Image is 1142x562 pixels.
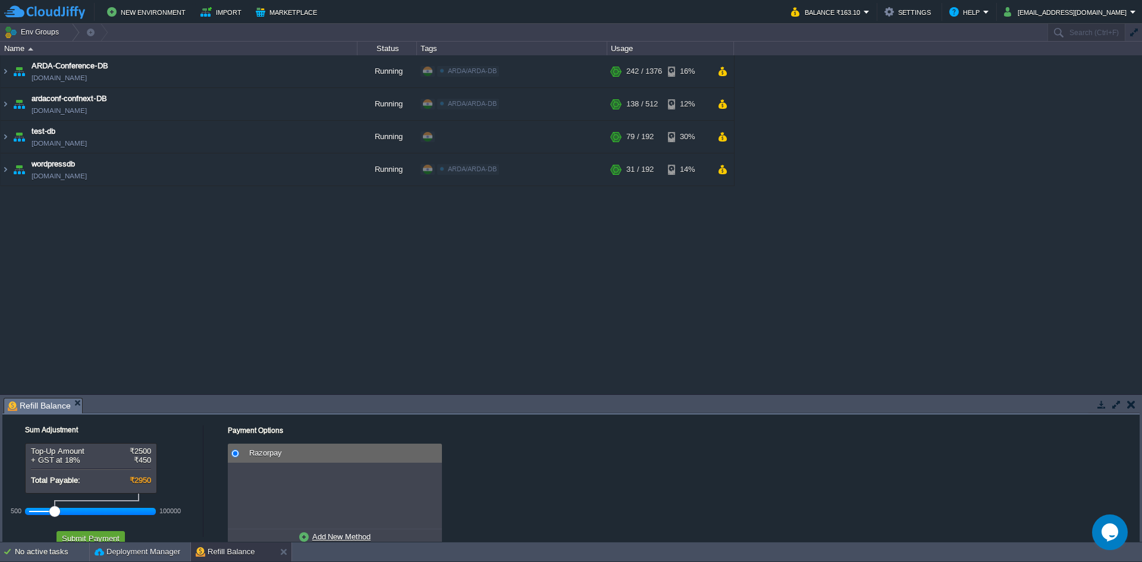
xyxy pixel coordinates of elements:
[949,5,983,19] button: Help
[11,507,21,514] div: 500
[1,153,10,186] img: AMDAwAAAACH5BAEAAAAALAAAAAABAAEAAAICRAEAOw==
[668,55,707,87] div: 16%
[32,60,108,72] a: ARDA-Conference-DB
[31,476,151,485] div: Total Payable:
[1,88,10,120] img: AMDAwAAAACH5BAEAAAAALAAAAAABAAEAAAICRAEAOw==
[32,105,87,117] span: [DOMAIN_NAME]
[668,88,707,120] div: 12%
[358,42,416,55] div: Status
[312,532,371,541] u: Add New Method
[1092,514,1130,550] iframe: chat widget
[668,121,707,153] div: 30%
[448,67,497,74] span: ARDA/ARDA-DB
[58,533,123,544] button: Submit Payment
[626,55,662,87] div: 242 / 1376
[608,42,733,55] div: Usage
[1,121,10,153] img: AMDAwAAAACH5BAEAAAAALAAAAAABAAEAAAICRAEAOw==
[357,153,417,186] div: Running
[791,5,864,19] button: Balance ₹163.10
[31,456,151,464] div: + GST at 18%
[130,447,151,456] span: ₹2500
[196,546,255,558] button: Refill Balance
[668,153,707,186] div: 14%
[296,529,374,544] a: Add New Method
[448,165,497,172] span: ARDA/ARDA-DB
[32,137,87,149] span: [DOMAIN_NAME]
[418,42,607,55] div: Tags
[4,24,63,40] button: Env Groups
[32,170,87,182] span: [DOMAIN_NAME]
[626,88,658,120] div: 138 / 512
[8,398,71,413] span: Refill Balance
[1,55,10,87] img: AMDAwAAAACH5BAEAAAAALAAAAAABAAEAAAICRAEAOw==
[159,507,181,514] div: 100000
[4,5,85,20] img: CloudJiffy
[256,5,321,19] button: Marketplace
[32,93,107,105] a: ardaconf-confnext-DB
[884,5,934,19] button: Settings
[15,542,89,561] div: No active tasks
[130,476,151,485] span: ₹2950
[11,55,27,87] img: AMDAwAAAACH5BAEAAAAALAAAAAABAAEAAAICRAEAOw==
[1,42,357,55] div: Name
[28,48,33,51] img: AMDAwAAAACH5BAEAAAAALAAAAAABAAEAAAICRAEAOw==
[357,121,417,153] div: Running
[626,121,654,153] div: 79 / 192
[11,153,27,186] img: AMDAwAAAACH5BAEAAAAALAAAAAABAAEAAAICRAEAOw==
[11,88,27,120] img: AMDAwAAAACH5BAEAAAAALAAAAAABAAEAAAICRAEAOw==
[228,426,283,435] label: Payment Options
[246,448,282,457] span: Razorpay
[357,55,417,87] div: Running
[95,546,180,558] button: Deployment Manager
[9,426,78,434] label: Sum Adjustment
[107,5,189,19] button: New Environment
[626,153,654,186] div: 31 / 192
[357,88,417,120] div: Running
[1004,5,1130,19] button: [EMAIL_ADDRESS][DOMAIN_NAME]
[200,5,245,19] button: Import
[31,447,151,456] div: Top-Up Amount
[32,72,87,84] span: [DOMAIN_NAME]
[32,125,55,137] a: test-db
[134,456,151,464] span: ₹450
[11,121,27,153] img: AMDAwAAAACH5BAEAAAAALAAAAAABAAEAAAICRAEAOw==
[32,158,75,170] a: wordpressdb
[448,100,497,107] span: ARDA/ARDA-DB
